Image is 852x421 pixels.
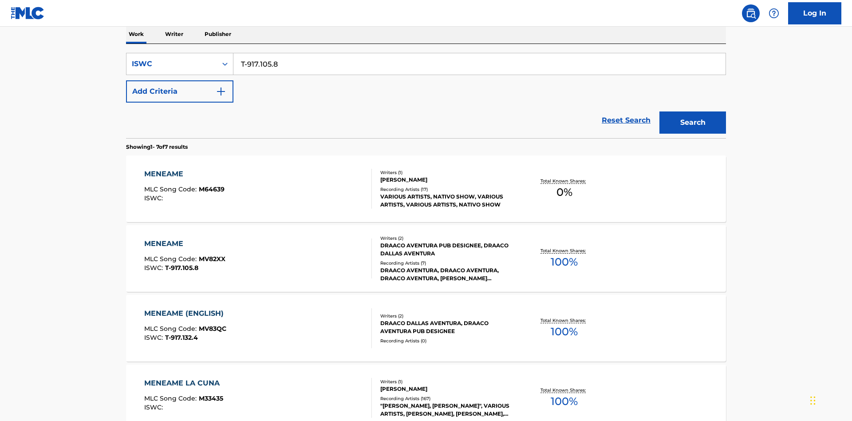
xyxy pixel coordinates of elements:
[597,111,655,130] a: Reset Search
[808,378,852,421] iframe: Chat Widget
[165,264,198,272] span: T-917.105.8
[380,319,514,335] div: DRAACO DALLAS AVENTURA, DRAACO AVENTURA PUB DESIGNEE
[380,395,514,402] div: Recording Artists ( 167 )
[380,266,514,282] div: DRAACO AVENTURA, DRAACO AVENTURA, DRAACO AVENTURA, [PERSON_NAME] AVENTURA, DRAACO AVENTURA
[810,387,816,414] div: Drag
[380,186,514,193] div: Recording Artists ( 17 )
[144,308,228,319] div: MENEAME (ENGLISH)
[144,185,199,193] span: MLC Song Code :
[132,59,212,69] div: ISWC
[769,8,779,19] img: help
[199,185,225,193] span: M64639
[11,7,45,20] img: MLC Logo
[126,25,146,44] p: Work
[380,378,514,385] div: Writers ( 1 )
[788,2,841,24] a: Log In
[126,53,726,138] form: Search Form
[380,402,514,418] div: "[PERSON_NAME], [PERSON_NAME]", VARIOUS ARTISTS, [PERSON_NAME], [PERSON_NAME], [PERSON_NAME]
[216,86,226,97] img: 9d2ae6d4665cec9f34b9.svg
[380,235,514,242] div: Writers ( 2 )
[144,378,224,389] div: MENEAME LA CUNA
[126,295,726,361] a: MENEAME (ENGLISH)MLC Song Code:MV83QCISWC:T-917.132.4Writers (2)DRAACO DALLAS AVENTURA, DRAACO AV...
[540,247,588,254] p: Total Known Shares:
[540,317,588,324] p: Total Known Shares:
[380,193,514,209] div: VARIOUS ARTISTS, NATIVO SHOW, VARIOUS ARTISTS, VARIOUS ARTISTS, NATIVO SHOW
[742,4,760,22] a: Public Search
[556,184,572,200] span: 0 %
[144,325,199,333] span: MLC Song Code :
[540,178,588,184] p: Total Known Shares:
[199,255,225,263] span: MV82XX
[380,313,514,319] div: Writers ( 2 )
[144,238,225,249] div: MENEAME
[202,25,234,44] p: Publisher
[380,176,514,184] div: [PERSON_NAME]
[551,393,578,409] span: 100 %
[144,394,199,402] span: MLC Song Code :
[126,80,233,103] button: Add Criteria
[551,254,578,270] span: 100 %
[199,325,226,333] span: MV83QC
[144,334,165,342] span: ISWC :
[126,225,726,292] a: MENEAMEMLC Song Code:MV82XXISWC:T-917.105.8Writers (2)DRAACO AVENTURA PUB DESIGNEE, DRAACO DALLAS...
[144,403,165,411] span: ISWC :
[765,4,783,22] div: Help
[126,155,726,222] a: MENEAMEMLC Song Code:M64639ISWC:Writers (1)[PERSON_NAME]Recording Artists (17)VARIOUS ARTISTS, NA...
[144,169,225,179] div: MENEAME
[380,338,514,344] div: Recording Artists ( 0 )
[380,260,514,266] div: Recording Artists ( 7 )
[380,385,514,393] div: [PERSON_NAME]
[380,242,514,258] div: DRAACO AVENTURA PUB DESIGNEE, DRAACO DALLAS AVENTURA
[126,143,188,151] p: Showing 1 - 7 of 7 results
[659,111,726,134] button: Search
[745,8,756,19] img: search
[540,387,588,393] p: Total Known Shares:
[144,194,165,202] span: ISWC :
[199,394,223,402] span: M33435
[144,255,199,263] span: MLC Song Code :
[165,334,198,342] span: T-917.132.4
[144,264,165,272] span: ISWC :
[380,169,514,176] div: Writers ( 1 )
[551,324,578,340] span: 100 %
[162,25,186,44] p: Writer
